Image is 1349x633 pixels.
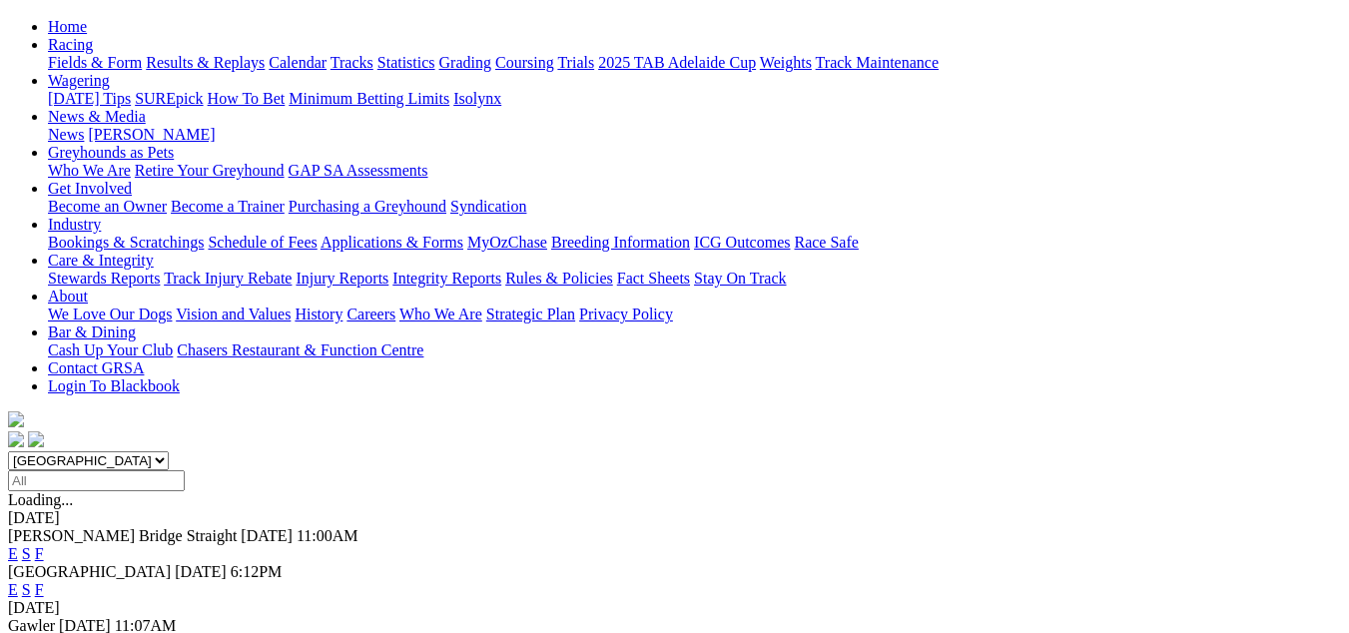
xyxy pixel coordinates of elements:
[8,491,73,508] span: Loading...
[146,54,265,71] a: Results & Replays
[177,341,423,358] a: Chasers Restaurant & Function Centre
[231,563,283,580] span: 6:12PM
[48,90,131,107] a: [DATE] Tips
[794,234,858,251] a: Race Safe
[694,270,786,287] a: Stay On Track
[296,270,388,287] a: Injury Reports
[760,54,812,71] a: Weights
[8,431,24,447] img: facebook.svg
[48,288,88,305] a: About
[399,306,482,322] a: Who We Are
[171,198,285,215] a: Become a Trainer
[88,126,215,143] a: [PERSON_NAME]
[164,270,292,287] a: Track Injury Rebate
[48,323,136,340] a: Bar & Dining
[8,527,237,544] span: [PERSON_NAME] Bridge Straight
[8,470,185,491] input: Select date
[439,54,491,71] a: Grading
[551,234,690,251] a: Breeding Information
[598,54,756,71] a: 2025 TAB Adelaide Cup
[241,527,293,544] span: [DATE]
[617,270,690,287] a: Fact Sheets
[321,234,463,251] a: Applications & Forms
[48,270,1341,288] div: Care & Integrity
[8,599,1341,617] div: [DATE]
[8,563,171,580] span: [GEOGRAPHIC_DATA]
[48,270,160,287] a: Stewards Reports
[48,162,1341,180] div: Greyhounds as Pets
[48,377,180,394] a: Login To Blackbook
[8,509,1341,527] div: [DATE]
[331,54,373,71] a: Tracks
[392,270,501,287] a: Integrity Reports
[22,545,31,562] a: S
[48,341,173,358] a: Cash Up Your Club
[175,563,227,580] span: [DATE]
[289,198,446,215] a: Purchasing a Greyhound
[48,162,131,179] a: Who We Are
[297,527,358,544] span: 11:00AM
[48,198,1341,216] div: Get Involved
[48,18,87,35] a: Home
[557,54,594,71] a: Trials
[269,54,327,71] a: Calendar
[579,306,673,322] a: Privacy Policy
[48,54,1341,72] div: Racing
[495,54,554,71] a: Coursing
[135,90,203,107] a: SUREpick
[8,581,18,598] a: E
[48,216,101,233] a: Industry
[35,581,44,598] a: F
[48,234,1341,252] div: Industry
[289,162,428,179] a: GAP SA Assessments
[208,234,317,251] a: Schedule of Fees
[295,306,342,322] a: History
[48,359,144,376] a: Contact GRSA
[505,270,613,287] a: Rules & Policies
[208,90,286,107] a: How To Bet
[48,144,174,161] a: Greyhounds as Pets
[486,306,575,322] a: Strategic Plan
[48,306,172,322] a: We Love Our Dogs
[48,234,204,251] a: Bookings & Scratchings
[694,234,790,251] a: ICG Outcomes
[48,252,154,269] a: Care & Integrity
[48,341,1341,359] div: Bar & Dining
[28,431,44,447] img: twitter.svg
[48,126,1341,144] div: News & Media
[135,162,285,179] a: Retire Your Greyhound
[48,36,93,53] a: Racing
[467,234,547,251] a: MyOzChase
[453,90,501,107] a: Isolynx
[48,72,110,89] a: Wagering
[176,306,291,322] a: Vision and Values
[35,545,44,562] a: F
[377,54,435,71] a: Statistics
[816,54,939,71] a: Track Maintenance
[48,126,84,143] a: News
[8,545,18,562] a: E
[346,306,395,322] a: Careers
[48,108,146,125] a: News & Media
[48,198,167,215] a: Become an Owner
[8,411,24,427] img: logo-grsa-white.png
[48,306,1341,323] div: About
[450,198,526,215] a: Syndication
[48,54,142,71] a: Fields & Form
[22,581,31,598] a: S
[48,180,132,197] a: Get Involved
[289,90,449,107] a: Minimum Betting Limits
[48,90,1341,108] div: Wagering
